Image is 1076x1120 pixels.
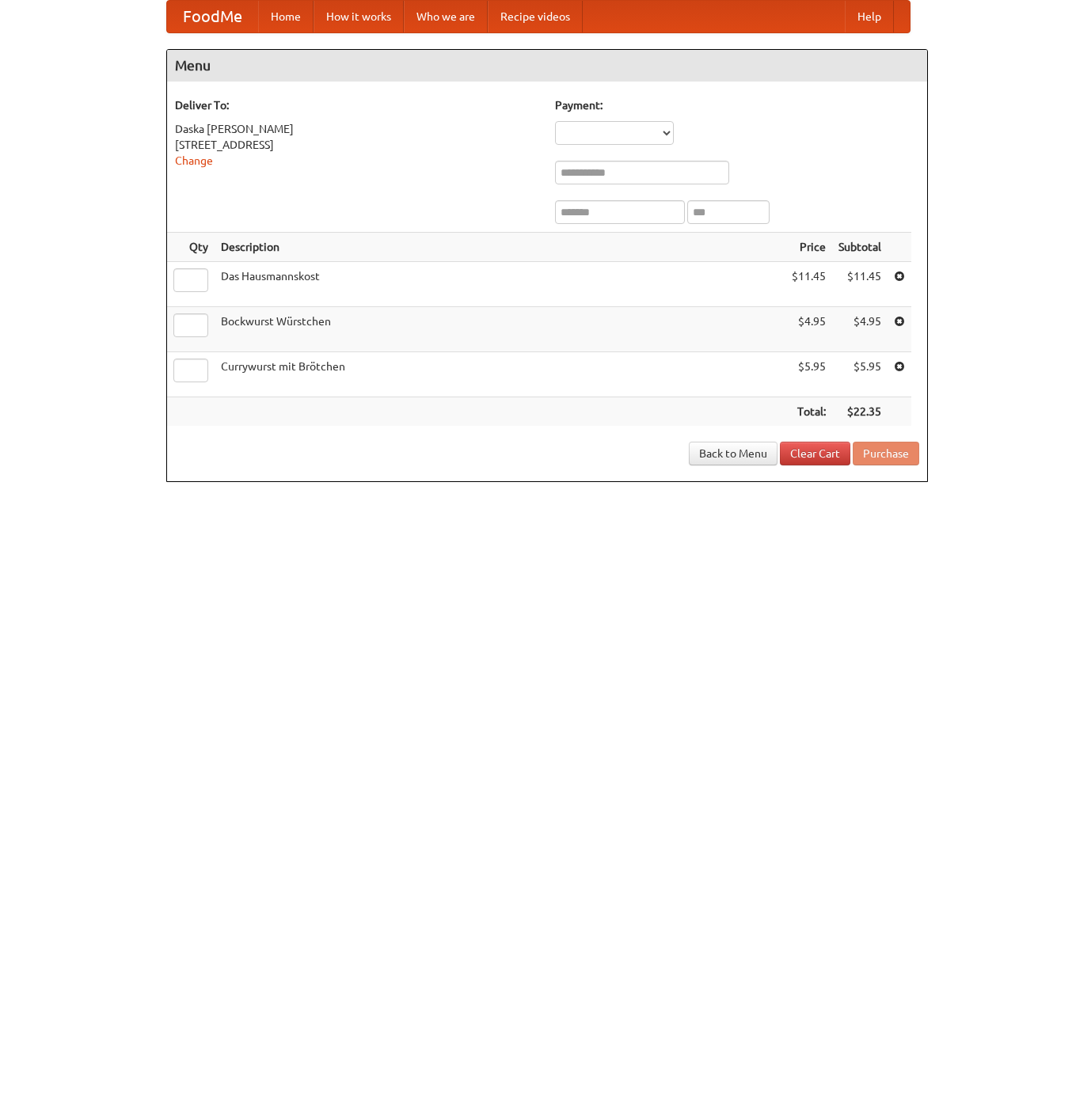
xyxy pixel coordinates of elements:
[258,1,314,32] a: Home
[832,352,888,397] td: $5.95
[832,262,888,307] td: $11.45
[175,121,539,137] div: Daska [PERSON_NAME]
[175,97,539,113] h5: Deliver To:
[845,1,894,32] a: Help
[785,307,832,352] td: $4.95
[175,137,539,153] div: [STREET_ADDRESS]
[785,262,832,307] td: $11.45
[689,442,778,465] a: Back to Menu
[215,262,785,307] td: Das Hausmannskost
[488,1,583,32] a: Recipe videos
[167,50,927,82] h4: Menu
[832,397,888,427] th: $22.35
[215,352,785,397] td: Currywurst mit Brötchen
[832,307,888,352] td: $4.95
[167,1,258,32] a: FoodMe
[832,233,888,262] th: Subtotal
[780,442,850,465] a: Clear Cart
[853,442,919,465] button: Purchase
[785,397,832,427] th: Total:
[215,307,785,352] td: Bockwurst Würstchen
[215,233,785,262] th: Description
[404,1,488,32] a: Who we are
[785,233,832,262] th: Price
[314,1,404,32] a: How it works
[175,154,213,167] a: Change
[167,233,215,262] th: Qty
[785,352,832,397] td: $5.95
[555,97,919,113] h5: Payment:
